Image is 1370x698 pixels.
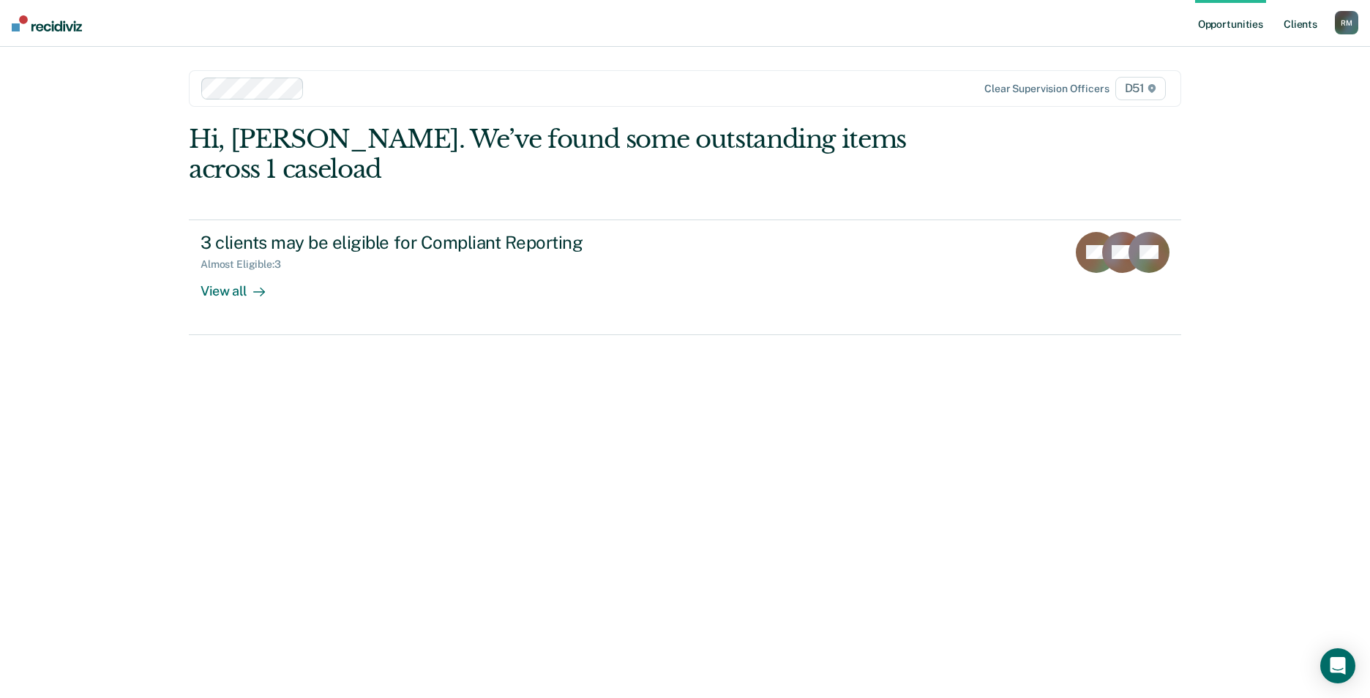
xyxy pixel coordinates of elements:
div: Hi, [PERSON_NAME]. We’ve found some outstanding items across 1 caseload [189,124,983,184]
img: Recidiviz [12,15,82,31]
div: R M [1335,11,1358,34]
div: View all [201,271,282,299]
div: Open Intercom Messenger [1320,648,1355,683]
div: Clear supervision officers [984,83,1109,95]
button: RM [1335,11,1358,34]
div: 3 clients may be eligible for Compliant Reporting [201,232,714,253]
a: 3 clients may be eligible for Compliant ReportingAlmost Eligible:3View all [189,219,1181,335]
span: D51 [1115,77,1166,100]
div: Almost Eligible : 3 [201,258,293,271]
